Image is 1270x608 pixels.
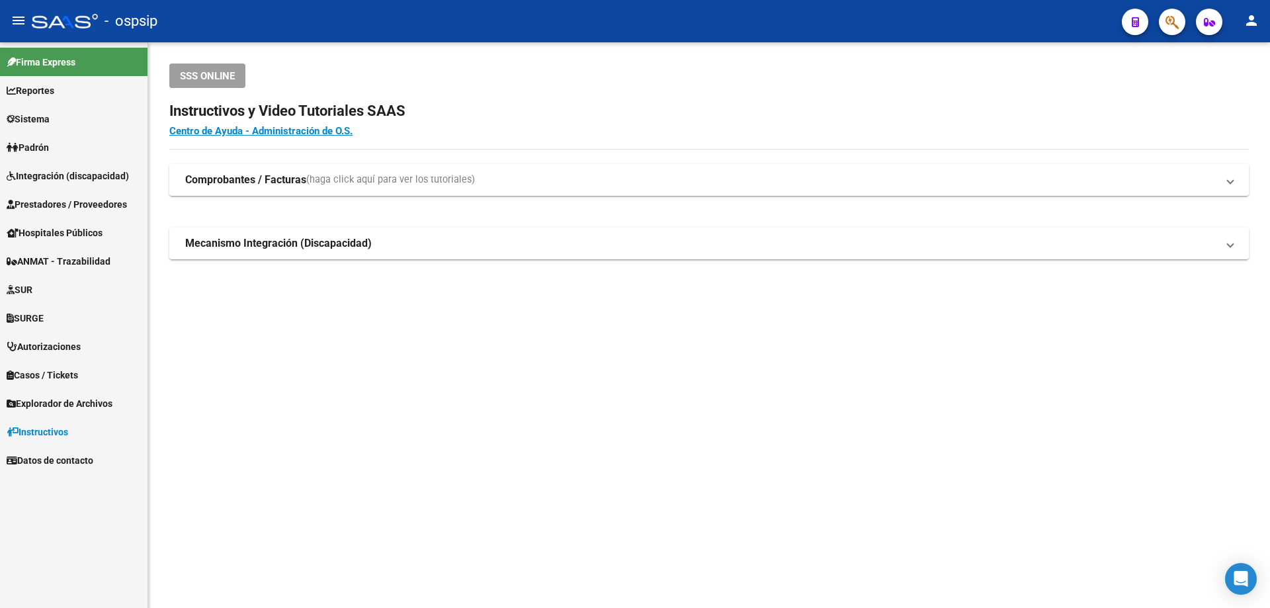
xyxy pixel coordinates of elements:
[169,228,1249,259] mat-expansion-panel-header: Mecanismo Integración (Discapacidad)
[11,13,26,28] mat-icon: menu
[7,339,81,354] span: Autorizaciones
[7,112,50,126] span: Sistema
[7,453,93,468] span: Datos de contacto
[7,55,75,69] span: Firma Express
[169,64,245,88] button: SSS ONLINE
[7,425,68,439] span: Instructivos
[7,311,44,326] span: SURGE
[7,368,78,382] span: Casos / Tickets
[1225,563,1257,595] div: Open Intercom Messenger
[306,173,475,187] span: (haga click aquí para ver los tutoriales)
[7,396,112,411] span: Explorador de Archivos
[1244,13,1259,28] mat-icon: person
[7,169,129,183] span: Integración (discapacidad)
[185,173,306,187] strong: Comprobantes / Facturas
[185,236,372,251] strong: Mecanismo Integración (Discapacidad)
[169,164,1249,196] mat-expansion-panel-header: Comprobantes / Facturas(haga click aquí para ver los tutoriales)
[169,99,1249,124] h2: Instructivos y Video Tutoriales SAAS
[7,140,49,155] span: Padrón
[169,125,353,137] a: Centro de Ayuda - Administración de O.S.
[7,226,103,240] span: Hospitales Públicos
[7,254,110,269] span: ANMAT - Trazabilidad
[105,7,157,36] span: - ospsip
[7,282,32,297] span: SUR
[7,83,54,98] span: Reportes
[7,197,127,212] span: Prestadores / Proveedores
[180,70,235,82] span: SSS ONLINE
